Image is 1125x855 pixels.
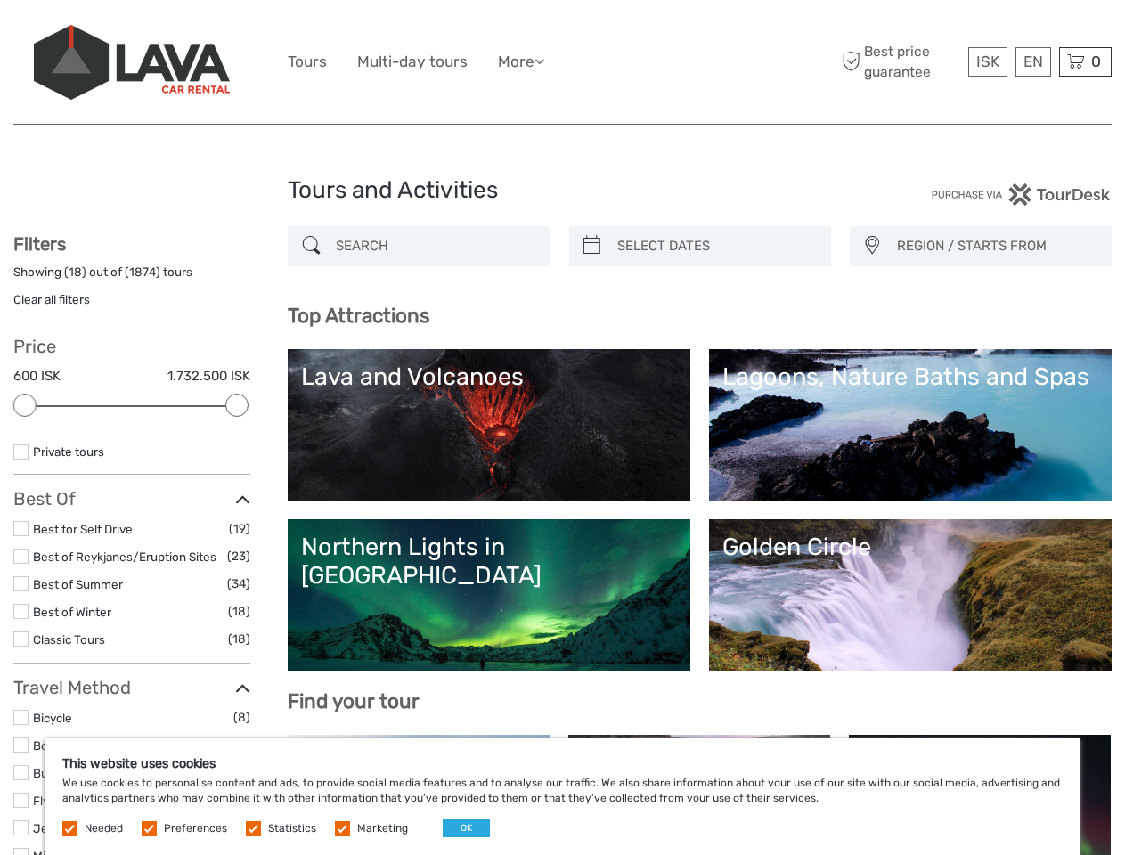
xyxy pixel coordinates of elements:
[610,231,822,262] input: SELECT DATES
[13,677,250,698] h3: Travel Method
[33,794,66,808] a: Flying
[288,689,420,713] b: Find your tour
[889,232,1103,261] button: REGION / STARTS FROM
[33,821,94,835] a: Jeep / 4x4
[33,577,123,591] a: Best of Summer
[976,53,999,70] span: ISK
[228,629,250,649] span: (18)
[227,546,250,566] span: (23)
[33,711,72,725] a: Bicycle
[229,518,250,539] span: (19)
[301,533,677,657] a: Northern Lights in [GEOGRAPHIC_DATA]
[228,601,250,622] span: (18)
[722,533,1098,657] a: Golden Circle
[13,336,250,357] h3: Price
[205,28,226,49] button: Open LiveChat chat widget
[357,49,468,75] a: Multi-day tours
[268,821,316,836] label: Statistics
[1088,53,1104,70] span: 0
[34,25,230,100] img: 523-13fdf7b0-e410-4b32-8dc9-7907fc8d33f7_logo_big.jpg
[13,292,90,306] a: Clear all filters
[33,738,59,753] a: Boat
[233,707,250,728] span: (8)
[167,367,250,386] label: 1.732.500 ISK
[288,176,837,205] h1: Tours and Activities
[33,766,54,780] a: Bus
[13,233,66,255] strong: Filters
[62,756,1063,771] h5: This website uses cookies
[221,735,250,755] span: (103)
[722,362,1098,487] a: Lagoons, Nature Baths and Spas
[13,264,250,291] div: Showing ( ) out of ( ) tours
[288,304,429,328] b: Top Attractions
[837,42,964,81] span: Best price guarantee
[301,362,677,391] div: Lava and Volcanoes
[357,821,408,836] label: Marketing
[722,362,1098,391] div: Lagoons, Nature Baths and Spas
[13,367,61,386] label: 600 ISK
[227,574,250,594] span: (34)
[45,738,1080,855] div: We use cookies to personalise content and ads, to provide social media features and to analyse ou...
[33,444,104,459] a: Private tours
[33,605,111,619] a: Best of Winter
[301,533,677,590] div: Northern Lights in [GEOGRAPHIC_DATA]
[129,264,156,281] label: 1874
[33,632,105,647] a: Classic Tours
[498,49,544,75] a: More
[329,231,541,262] input: SEARCH
[25,31,201,45] p: We're away right now. Please check back later!
[722,533,1098,561] div: Golden Circle
[301,362,677,487] a: Lava and Volcanoes
[931,183,1112,206] img: PurchaseViaTourDesk.png
[164,821,227,836] label: Preferences
[288,49,327,75] a: Tours
[13,488,250,509] h3: Best Of
[33,550,216,564] a: Best of Reykjanes/Eruption Sites
[85,821,123,836] label: Needed
[443,819,490,837] button: OK
[33,522,133,536] a: Best for Self Drive
[1015,47,1051,77] div: EN
[69,264,82,281] label: 18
